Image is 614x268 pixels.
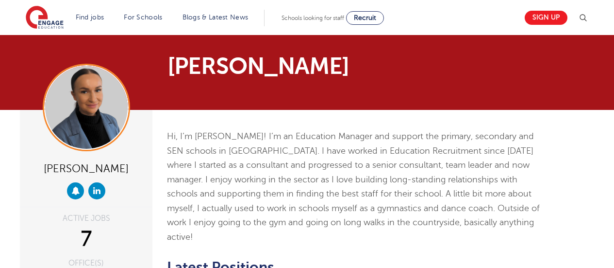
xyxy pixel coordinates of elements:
div: 7 [27,227,145,251]
a: Recruit [346,11,384,25]
a: Blogs & Latest News [183,14,249,21]
img: Engage Education [26,6,64,30]
div: [PERSON_NAME] [27,159,145,178]
div: ACTIVE JOBS [27,214,145,222]
a: Sign up [525,11,567,25]
h1: [PERSON_NAME] [167,54,398,78]
div: OFFICE(S) [27,259,145,267]
p: Hi, I’m [PERSON_NAME]! I’m an Education Manager and support the primary, secondary and SEN school... [167,129,545,245]
a: For Schools [124,14,162,21]
a: Find jobs [76,14,104,21]
span: Recruit [354,14,376,21]
span: Schools looking for staff [282,15,344,21]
